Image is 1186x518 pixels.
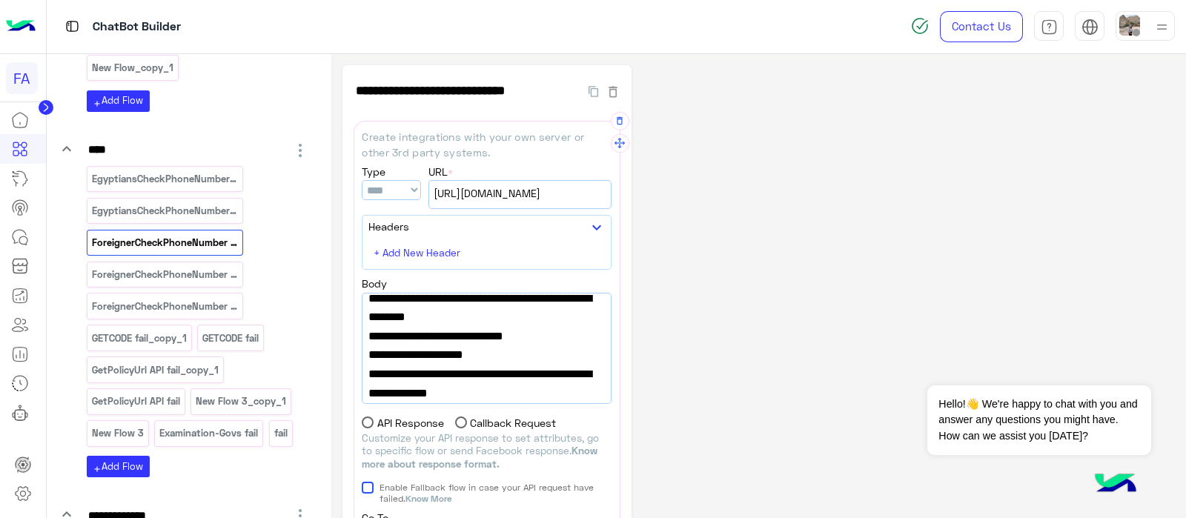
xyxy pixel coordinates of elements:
label: Type [362,164,385,179]
i: add [93,465,102,474]
button: Delete Message [611,112,629,130]
button: Duplicate Flow [581,82,606,99]
img: Logo [6,11,36,42]
span: [URL][DOMAIN_NAME] [434,185,606,202]
label: URL [428,164,453,179]
a: Contact Us [940,11,1023,42]
p: Create integrations with your own server or other 3rd party systems. [362,129,612,161]
p: ForeignerCheckPhoneNumber API [90,234,239,251]
label: Headers [368,219,409,234]
span: "sheet_range":"A3:Z", [368,327,605,346]
p: ForeignerCheckPhoneNumber API success [90,266,239,283]
span: "success_flow_name" : "ForeignerCheckPhoneNumber API success", [368,384,605,441]
span: Hello!👋 We're happy to chat with you and answer any questions you might have. How can we assist y... [927,385,1150,455]
p: GetPolicyUrl API fail_copy_1 [90,362,219,379]
img: tab [1041,19,1058,36]
label: Body [362,276,387,291]
i: keyboard_arrow_down [58,140,76,158]
p: EgyptiansCheckPhoneNumber fail [90,202,239,219]
div: FA [6,62,38,94]
p: Customize your API response to set attributes, go to specific flow or send Facebook response. [362,432,612,471]
img: profile [1153,18,1171,36]
a: Know More [405,493,451,504]
p: GETCODE fail [202,330,260,347]
img: spinner [911,17,929,35]
p: GetPolicyUrl API fail [90,393,181,410]
p: New Flow_copy_1 [90,59,174,76]
a: tab [1034,11,1064,42]
p: New Flow 3 [90,425,145,442]
p: EgyptiansCheckPhoneNumber fail_copy_1 [90,170,239,187]
button: addAdd Flow [87,90,150,112]
p: Examination-Govs fail [159,425,259,442]
p: fail [273,425,288,442]
button: + Add New Header [368,242,468,264]
button: Delete Flow [606,82,620,99]
p: GETCODE fail_copy_1 [90,330,188,347]
button: addAdd Flow [87,456,150,477]
p: New Flow 3_copy_1 [195,393,288,410]
img: userImage [1119,15,1140,36]
label: API Response [362,415,444,431]
label: Callback Request [455,415,557,431]
p: ChatBot Builder [93,17,181,37]
a: Know more about response format. [362,445,597,470]
span: "sheet_name":"Foreigner Only", [368,308,605,327]
p: ForeignerCheckPhoneNumber API fail [90,298,239,315]
span: Enable Fallback flow in case your API request have failed. [380,482,612,504]
button: keyboard_arrow_down [588,219,606,237]
img: tab [63,17,82,36]
button: Drag [611,134,629,153]
img: hulul-logo.png [1090,459,1142,511]
img: tab [1081,19,1099,36]
span: "failure_flow_name" : "ForeignerCheckPhoneNumber API fail", [368,345,605,383]
i: add [93,99,102,108]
